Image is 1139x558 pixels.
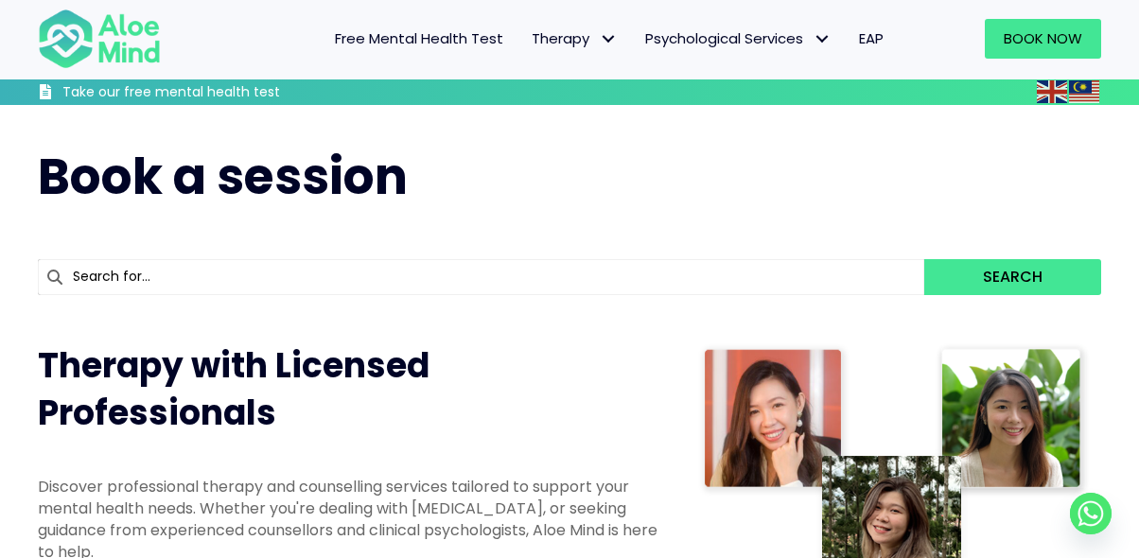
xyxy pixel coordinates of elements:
[859,28,884,48] span: EAP
[517,19,631,59] a: TherapyTherapy: submenu
[985,19,1101,59] a: Book Now
[1070,493,1112,534] a: Whatsapp
[1037,80,1069,102] a: English
[38,8,161,70] img: Aloe mind Logo
[594,26,622,53] span: Therapy: submenu
[38,341,429,437] span: Therapy with Licensed Professionals
[38,83,370,105] a: Take our free mental health test
[62,83,370,102] h3: Take our free mental health test
[1037,80,1067,103] img: en
[631,19,845,59] a: Psychological ServicesPsychological Services: submenu
[181,19,899,59] nav: Menu
[645,28,831,48] span: Psychological Services
[335,28,503,48] span: Free Mental Health Test
[1069,80,1099,103] img: ms
[38,259,924,295] input: Search for...
[1069,80,1101,102] a: Malay
[924,259,1101,295] button: Search
[808,26,835,53] span: Psychological Services: submenu
[845,19,898,59] a: EAP
[532,28,617,48] span: Therapy
[1004,28,1082,48] span: Book Now
[321,19,517,59] a: Free Mental Health Test
[38,142,408,211] span: Book a session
